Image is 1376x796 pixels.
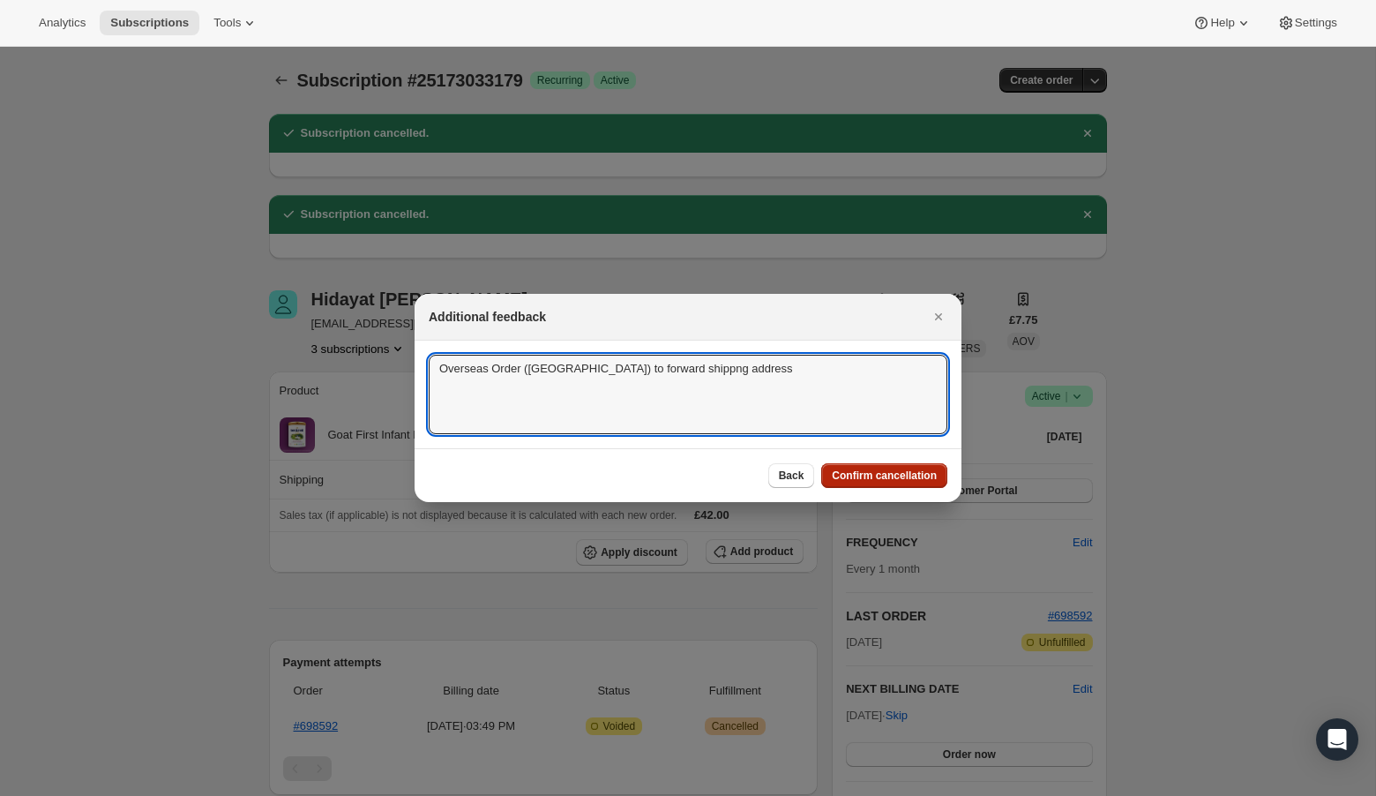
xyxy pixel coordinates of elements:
button: Back [768,463,815,488]
button: Tools [203,11,269,35]
div: Open Intercom Messenger [1316,718,1358,761]
span: Confirm cancellation [832,469,937,483]
span: Settings [1295,16,1337,30]
textarea: Overseas Order ([GEOGRAPHIC_DATA]) to forward shippng address [429,355,947,434]
h2: Additional feedback [429,308,546,326]
button: Confirm cancellation [821,463,947,488]
button: Close [926,304,951,329]
button: Analytics [28,11,96,35]
span: Analytics [39,16,86,30]
span: Tools [213,16,241,30]
span: Subscriptions [110,16,189,30]
button: Settings [1267,11,1348,35]
span: Back [779,469,804,483]
button: Help [1182,11,1262,35]
span: Help [1210,16,1234,30]
button: Subscriptions [100,11,199,35]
